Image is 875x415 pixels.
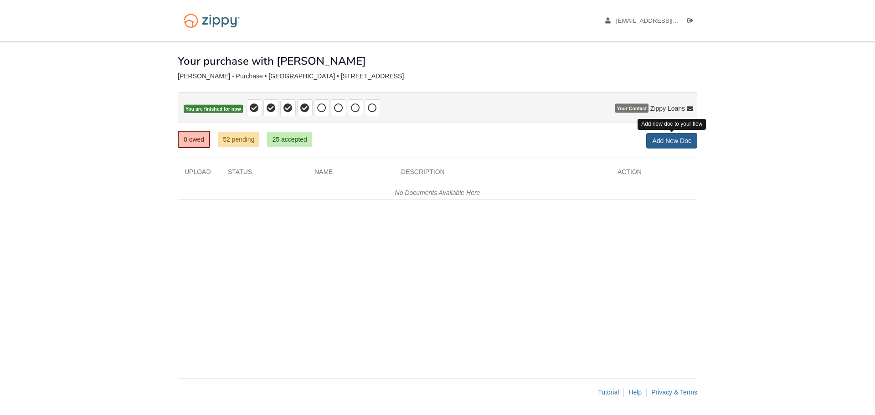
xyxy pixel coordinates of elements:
[308,167,394,181] div: Name
[218,132,259,147] a: 52 pending
[178,167,221,181] div: Upload
[650,104,685,113] span: Zippy Loans
[178,131,210,148] a: 0 owed
[615,104,649,113] span: Your Contact
[178,9,246,32] img: Logo
[687,17,697,26] a: Log out
[598,389,619,396] a: Tutorial
[646,133,697,149] a: Add New Doc
[184,105,243,113] span: You are finished for now
[605,17,721,26] a: edit profile
[221,167,308,181] div: Status
[628,389,642,396] a: Help
[178,72,697,80] div: [PERSON_NAME] - Purchase • [GEOGRAPHIC_DATA] • [STREET_ADDRESS]
[611,167,697,181] div: Action
[616,17,721,24] span: williamleehickey@gmail.com
[178,55,366,67] h1: Your purchase with [PERSON_NAME]
[638,119,706,129] div: Add new doc to your flow
[395,189,480,196] em: No Documents Available Here
[394,167,611,181] div: Description
[651,389,697,396] a: Privacy & Terms
[267,132,312,147] a: 25 accepted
